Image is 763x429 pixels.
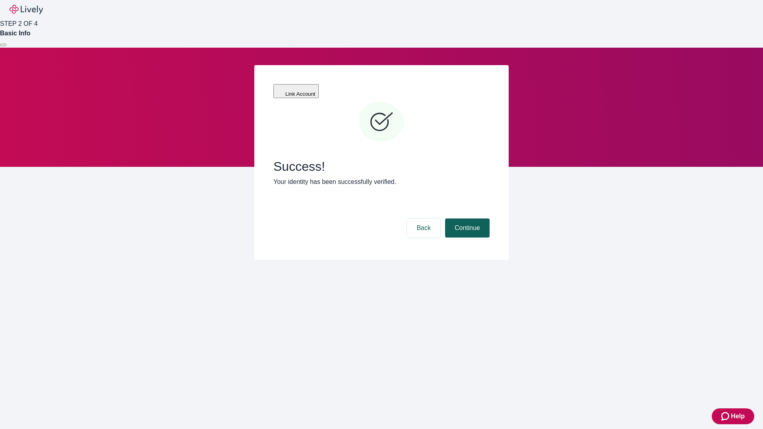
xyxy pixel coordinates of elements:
span: Success! [273,159,490,174]
button: Continue [445,218,490,238]
p: Your identity has been successfully verified. [273,177,490,187]
button: Zendesk support iconHelp [712,408,754,424]
img: Lively [10,5,43,14]
button: Link Account [273,84,319,98]
button: Back [407,218,440,238]
svg: Checkmark icon [358,99,405,146]
svg: Zendesk support icon [721,412,731,421]
span: Help [731,412,745,421]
